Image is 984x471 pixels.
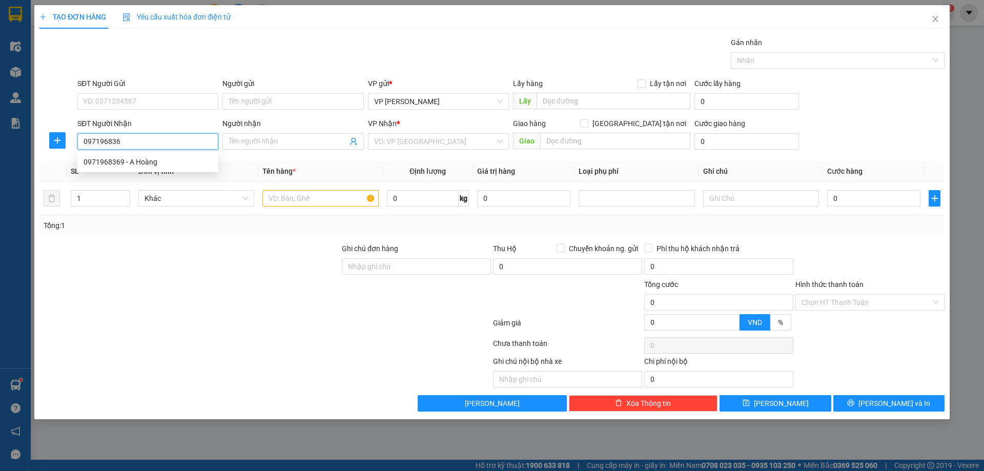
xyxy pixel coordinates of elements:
[222,118,363,129] div: Người nhận
[513,119,546,128] span: Giao hàng
[71,167,79,175] span: SL
[754,398,809,409] span: [PERSON_NAME]
[858,398,930,409] span: [PERSON_NAME] và In
[827,167,863,175] span: Cước hàng
[493,371,642,387] input: Nhập ghi chú
[477,167,515,175] span: Giá trị hàng
[50,136,65,145] span: plus
[342,258,491,275] input: Ghi chú đơn hàng
[615,399,622,407] span: delete
[477,190,570,207] input: 0
[931,15,939,23] span: close
[513,79,543,88] span: Lấy hàng
[694,119,745,128] label: Cước giao hàng
[44,220,380,231] div: Tổng: 1
[493,244,517,253] span: Thu Hộ
[694,79,741,88] label: Cước lấy hàng
[569,395,718,412] button: deleteXóa Thông tin
[833,395,945,412] button: printer[PERSON_NAME] và In
[145,191,248,206] span: Khác
[731,38,762,47] label: Gán nhãn
[374,94,503,109] span: VP Nguyễn Xiển
[409,167,446,175] span: Định lượng
[743,399,750,407] span: save
[565,243,642,254] span: Chuyển khoản ng. gửi
[122,13,131,22] img: icon
[262,167,296,175] span: Tên hàng
[44,190,60,207] button: delete
[540,133,690,149] input: Dọc đường
[644,356,793,371] div: Chi phí nội bộ
[222,78,363,89] div: Người gửi
[465,398,520,409] span: [PERSON_NAME]
[492,338,643,356] div: Chưa thanh toán
[513,133,540,149] span: Giao
[350,137,358,146] span: user-add
[646,78,690,89] span: Lấy tận nơi
[795,280,864,289] label: Hình thức thanh toán
[513,93,537,109] span: Lấy
[921,5,950,34] button: Close
[368,78,509,89] div: VP gửi
[626,398,671,409] span: Xóa Thông tin
[720,395,831,412] button: save[PERSON_NAME]
[694,133,799,150] input: Cước giao hàng
[929,194,939,202] span: plus
[694,93,799,110] input: Cước lấy hàng
[778,318,783,326] span: %
[575,161,699,181] th: Loại phụ phí
[537,93,690,109] input: Dọc đường
[492,317,643,335] div: Giảm giá
[262,190,378,207] input: VD: Bàn, Ghế
[49,132,66,149] button: plus
[459,190,469,207] span: kg
[703,190,819,207] input: Ghi Chú
[122,13,231,21] span: Yêu cầu xuất hóa đơn điện tử
[77,78,218,89] div: SĐT Người Gửi
[368,119,397,128] span: VP Nhận
[342,244,398,253] label: Ghi chú đơn hàng
[84,156,212,168] div: 0971968369 - A Hoàng
[644,280,678,289] span: Tổng cước
[748,318,762,326] span: VND
[588,118,690,129] span: [GEOGRAPHIC_DATA] tận nơi
[39,13,106,21] span: TẠO ĐƠN HÀNG
[493,356,642,371] div: Ghi chú nội bộ nhà xe
[39,13,47,21] span: plus
[77,154,218,170] div: 0971968369 - A Hoàng
[929,190,940,207] button: plus
[418,395,567,412] button: [PERSON_NAME]
[699,161,823,181] th: Ghi chú
[652,243,744,254] span: Phí thu hộ khách nhận trả
[77,118,218,129] div: SĐT Người Nhận
[847,399,854,407] span: printer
